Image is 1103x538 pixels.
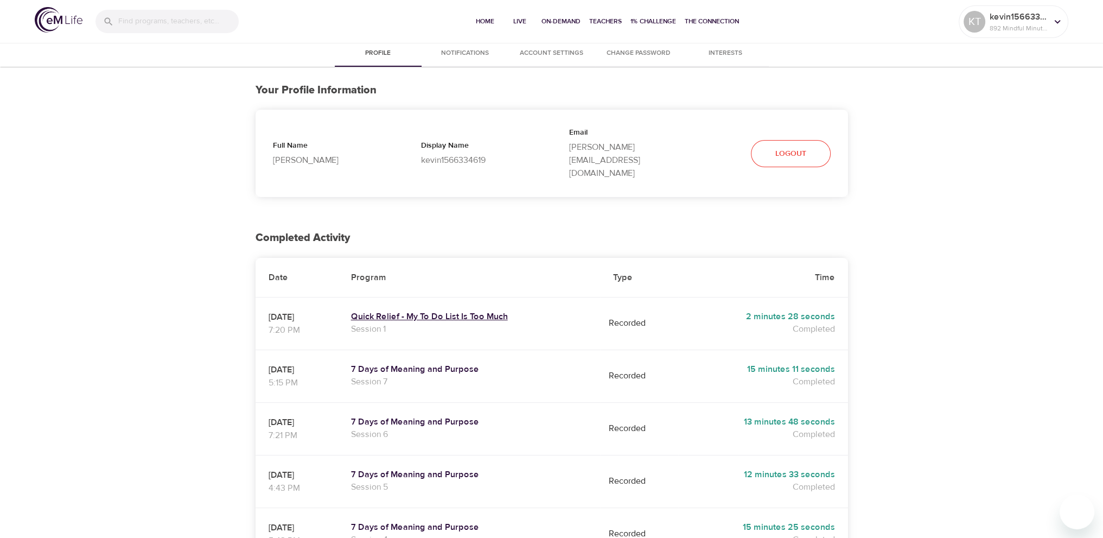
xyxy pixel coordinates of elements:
span: Home [472,16,498,27]
p: Display Name [421,140,534,154]
h3: Your Profile Information [256,84,848,97]
a: 7 Days of Meaning and Purpose [351,522,588,533]
h5: 15 minutes 11 seconds [691,364,835,375]
th: Date [256,258,338,298]
p: Completed [691,322,835,336]
h2: Completed Activity [256,232,848,244]
span: Logout [775,147,806,161]
p: kevin1566334619 [421,154,534,167]
a: 7 Days of Meaning and Purpose [351,416,588,428]
td: Recorded [600,402,678,455]
p: Completed [691,375,835,388]
td: Recorded [600,297,678,350]
p: [DATE] [269,363,325,376]
span: Teachers [589,16,622,27]
h5: 2 minutes 28 seconds [691,311,835,322]
p: Email [569,127,683,141]
td: Recorded [600,455,678,508]
span: 1% Challenge [630,16,676,27]
div: KT [964,11,985,33]
p: [DATE] [269,311,325,324]
span: Live [507,16,533,27]
span: Account Settings [515,48,589,59]
a: Quick Relief - My To Do List Is Too Much [351,311,588,322]
span: Profile [341,48,415,59]
p: [PERSON_NAME][EMAIL_ADDRESS][DOMAIN_NAME] [569,141,683,180]
p: Session 1 [351,322,588,336]
p: 892 Mindful Minutes [990,23,1047,33]
p: Full Name [273,140,386,154]
button: Logout [751,140,831,168]
span: Change Password [602,48,675,59]
th: Type [600,258,678,298]
p: 5:15 PM [269,376,325,389]
th: Time [678,258,848,298]
iframe: Button to launch messaging window [1060,495,1094,529]
p: Session 5 [351,480,588,493]
p: [DATE] [269,469,325,482]
a: 7 Days of Meaning and Purpose [351,364,588,375]
p: kevin1566334619 [990,10,1047,23]
span: Interests [688,48,762,59]
p: 4:43 PM [269,482,325,495]
p: Session 7 [351,375,588,388]
p: Completed [691,480,835,493]
h5: 15 minutes 25 seconds [691,522,835,533]
h5: 13 minutes 48 seconds [691,416,835,428]
p: [DATE] [269,521,325,534]
td: Recorded [600,350,678,402]
p: 7:20 PM [269,324,325,337]
span: Notifications [428,48,502,59]
span: The Connection [685,16,739,27]
a: 7 Days of Meaning and Purpose [351,469,588,480]
p: [PERSON_NAME] [273,154,386,167]
p: 7:21 PM [269,429,325,442]
p: [DATE] [269,416,325,429]
p: Session 6 [351,428,588,441]
img: logo [35,7,82,33]
span: On-Demand [541,16,581,27]
h5: 12 minutes 33 seconds [691,469,835,480]
input: Find programs, teachers, etc... [118,10,239,33]
p: Completed [691,428,835,441]
th: Program [338,258,601,298]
